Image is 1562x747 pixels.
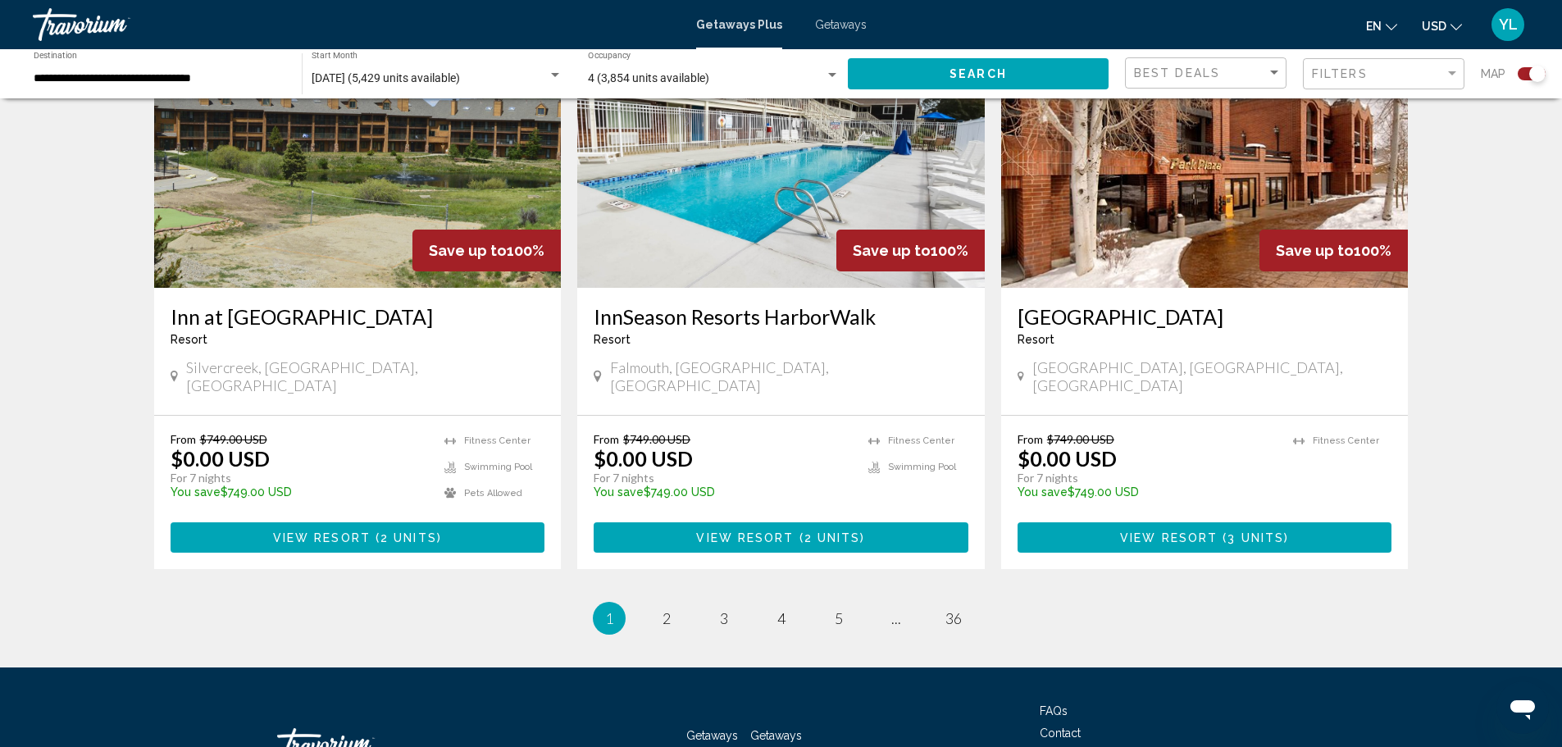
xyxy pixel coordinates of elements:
div: 100% [836,230,985,271]
span: From [171,432,196,446]
span: 5 [835,609,843,627]
a: Getaways [686,729,738,742]
a: Travorium [33,8,680,41]
span: Resort [171,333,207,346]
p: For 7 nights [1018,471,1277,485]
span: USD [1422,20,1446,33]
a: FAQs [1040,704,1068,717]
a: InnSeason Resorts HarborWalk [594,304,968,329]
span: $749.00 USD [1047,432,1114,446]
span: View Resort [1120,531,1218,544]
span: Save up to [1276,242,1354,259]
span: ( ) [1218,531,1289,544]
img: 2349E01X.jpg [154,25,562,288]
a: Getaways [815,18,867,31]
span: $749.00 USD [200,432,267,446]
span: From [1018,432,1043,446]
button: Change currency [1422,14,1462,38]
span: You save [1018,485,1068,499]
button: Search [848,58,1109,89]
span: ... [891,609,901,627]
span: Falmouth, [GEOGRAPHIC_DATA], [GEOGRAPHIC_DATA] [610,358,968,394]
p: $749.00 USD [1018,485,1277,499]
button: View Resort(2 units) [594,522,968,553]
span: ( ) [371,531,442,544]
span: 36 [945,609,962,627]
p: $0.00 USD [171,446,270,471]
span: Resort [594,333,631,346]
p: For 7 nights [171,471,429,485]
span: View Resort [696,531,794,544]
a: Inn at [GEOGRAPHIC_DATA] [171,304,545,329]
span: 2 [663,609,671,627]
span: $749.00 USD [623,432,690,446]
span: 1 [605,609,613,627]
span: [GEOGRAPHIC_DATA], [GEOGRAPHIC_DATA], [GEOGRAPHIC_DATA] [1032,358,1392,394]
span: Filters [1312,67,1368,80]
button: Filter [1303,57,1464,91]
span: en [1366,20,1382,33]
span: Resort [1018,333,1054,346]
button: Change language [1366,14,1397,38]
span: ( ) [795,531,866,544]
span: Silvercreek, [GEOGRAPHIC_DATA], [GEOGRAPHIC_DATA] [186,358,544,394]
span: You save [171,485,221,499]
button: User Menu [1487,7,1529,42]
div: 100% [1259,230,1408,271]
span: From [594,432,619,446]
span: You save [594,485,644,499]
span: Fitness Center [888,435,954,446]
p: $749.00 USD [171,485,429,499]
div: 100% [412,230,561,271]
p: For 7 nights [594,471,852,485]
span: Pets Allowed [464,488,522,499]
img: C312O01X.jpg [577,25,985,288]
span: Fitness Center [1313,435,1379,446]
p: $0.00 USD [594,446,693,471]
img: 2477E01L.jpg [1001,25,1409,288]
ul: Pagination [154,602,1409,635]
a: [GEOGRAPHIC_DATA] [1018,304,1392,329]
p: $0.00 USD [1018,446,1117,471]
span: 2 units [804,531,861,544]
span: Save up to [429,242,507,259]
span: Best Deals [1134,66,1220,80]
span: Swimming Pool [464,462,532,472]
span: 2 units [380,531,437,544]
span: 3 units [1227,531,1284,544]
span: Swimming Pool [888,462,956,472]
span: 4 (3,854 units available) [588,71,709,84]
span: View Resort [273,531,371,544]
span: Search [949,68,1007,81]
span: Save up to [853,242,931,259]
button: View Resort(3 units) [1018,522,1392,553]
span: [DATE] (5,429 units available) [312,71,460,84]
mat-select: Sort by [1134,66,1282,80]
a: Getaways Plus [696,18,782,31]
span: YL [1499,16,1518,33]
span: Fitness Center [464,435,531,446]
span: 4 [777,609,786,627]
button: View Resort(2 units) [171,522,545,553]
a: Contact [1040,727,1081,740]
span: 3 [720,609,728,627]
iframe: Button to launch messaging window [1496,681,1549,734]
span: Map [1481,62,1505,85]
p: $749.00 USD [594,485,852,499]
